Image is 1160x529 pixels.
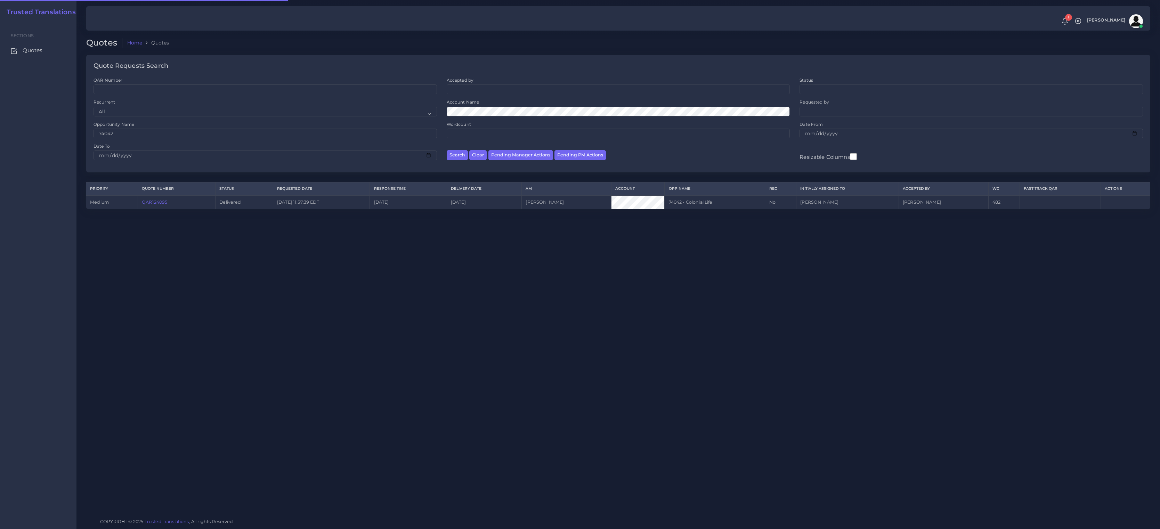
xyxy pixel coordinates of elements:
[86,182,138,195] th: Priority
[611,182,665,195] th: Account
[488,150,553,160] button: Pending Manager Actions
[94,121,134,127] label: Opportunity Name
[447,121,471,127] label: Wordcount
[988,195,1020,209] td: 482
[765,195,796,209] td: No
[447,150,468,160] button: Search
[665,182,765,195] th: Opp Name
[447,182,521,195] th: Delivery Date
[1065,14,1072,21] span: 1
[988,182,1020,195] th: WC
[447,195,521,209] td: [DATE]
[189,518,233,525] span: , All rights Reserved
[127,39,143,46] a: Home
[522,182,611,195] th: AM
[2,8,76,16] a: Trusted Translations
[23,47,42,54] span: Quotes
[370,182,447,195] th: Response Time
[796,182,899,195] th: Initially Assigned to
[665,195,765,209] td: 74042 - Colonial Life
[796,195,899,209] td: [PERSON_NAME]
[273,182,370,195] th: Requested Date
[94,62,168,70] h4: Quote Requests Search
[216,182,273,195] th: Status
[800,77,813,83] label: Status
[899,182,988,195] th: Accepted by
[142,39,169,46] li: Quotes
[86,38,122,48] h2: Quotes
[554,150,606,160] button: Pending PM Actions
[800,99,829,105] label: Requested by
[1101,182,1150,195] th: Actions
[94,99,115,105] label: Recurrent
[145,519,189,524] a: Trusted Translations
[11,33,34,38] span: Sections
[1129,14,1143,28] img: avatar
[1059,18,1071,25] a: 1
[1020,182,1101,195] th: Fast Track QAR
[142,200,167,205] a: QAR124095
[5,43,71,58] a: Quotes
[94,77,122,83] label: QAR Number
[138,182,215,195] th: Quote Number
[765,182,796,195] th: REC
[1087,18,1125,23] span: [PERSON_NAME]
[447,77,474,83] label: Accepted by
[94,143,110,149] label: Date To
[850,152,857,161] input: Resizable Columns
[1084,14,1145,28] a: [PERSON_NAME]avatar
[90,200,109,205] span: medium
[469,150,487,160] button: Clear
[522,195,611,209] td: [PERSON_NAME]
[273,195,370,209] td: [DATE] 11:57:39 EDT
[447,99,479,105] label: Account Name
[100,518,233,525] span: COPYRIGHT © 2025
[370,195,447,209] td: [DATE]
[800,152,857,161] label: Resizable Columns
[800,121,823,127] label: Date From
[899,195,988,209] td: [PERSON_NAME]
[216,195,273,209] td: Delivered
